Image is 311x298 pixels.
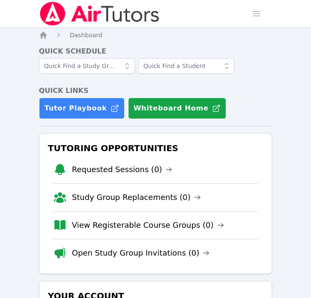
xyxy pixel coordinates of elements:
nav: Breadcrumb [39,31,272,39]
button: Whiteboard Home [128,98,226,119]
a: Dashboard [70,31,102,39]
h3: Tutoring Opportunities [46,140,265,156]
a: Tutor Playbook [39,98,125,119]
input: Quick Find a Student [138,58,234,74]
h4: Quick Schedule [39,46,272,57]
a: Study Group Replacements (0) [72,191,201,203]
a: View Registerable Course Groups (0) [72,219,224,231]
img: Air Tutors [39,2,160,26]
a: Open Study Group Invitations (0) [72,247,210,259]
a: Requested Sessions (0) [72,164,173,176]
h4: Quick Links [39,86,272,96]
span: Dashboard [70,32,102,39]
input: Quick Find a Study Group [39,58,135,74]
